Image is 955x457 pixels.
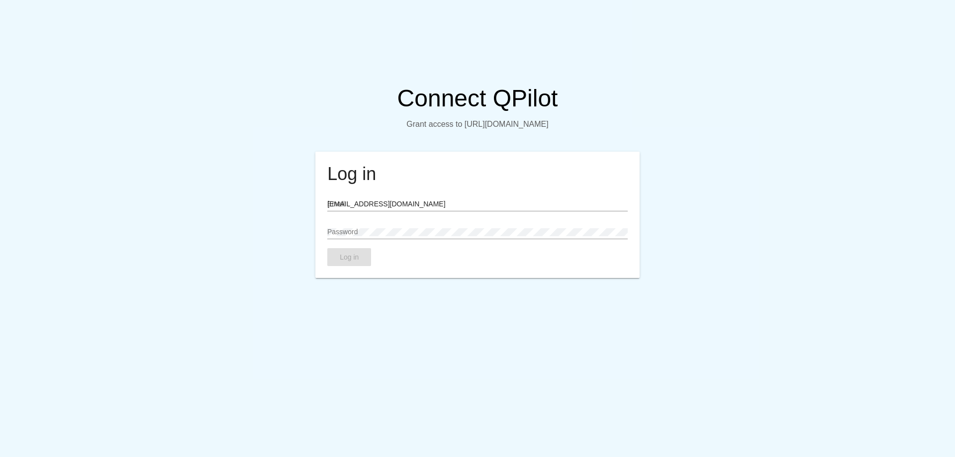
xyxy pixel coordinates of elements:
[327,200,627,208] input: Email
[315,120,639,129] p: Grant access to [URL][DOMAIN_NAME]
[315,85,639,112] h1: Connect QPilot
[327,248,371,266] button: Log in
[340,253,359,261] span: Log in
[327,164,627,184] h2: Log in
